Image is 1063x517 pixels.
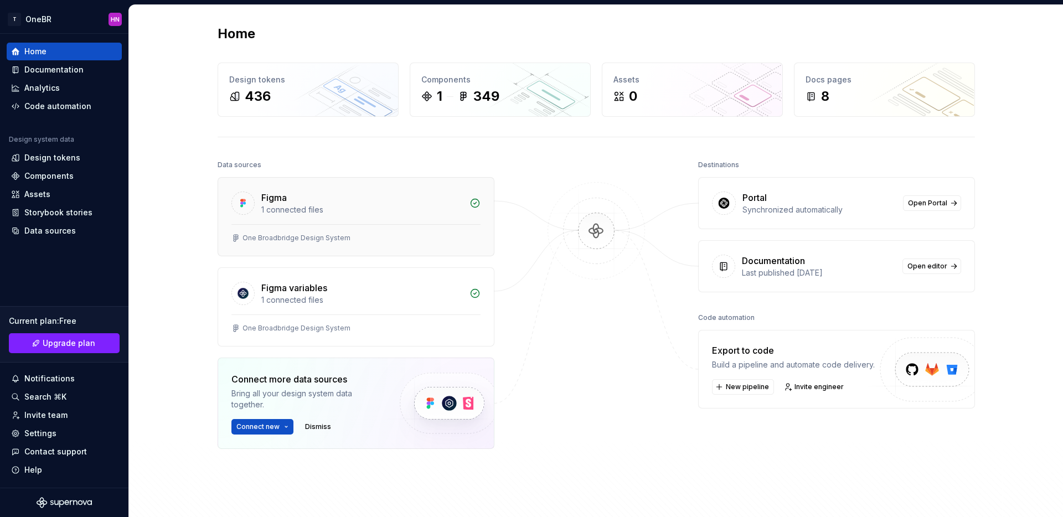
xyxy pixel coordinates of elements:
button: Search ⌘K [7,388,122,406]
a: Open editor [902,258,961,274]
div: 8 [821,87,829,105]
div: Assets [24,189,50,200]
a: Invite engineer [781,379,849,395]
a: Code automation [7,97,122,115]
div: OneBR [25,14,51,25]
a: Data sources [7,222,122,240]
button: New pipeline [712,379,774,395]
a: Figma1 connected filesOne Broadbridge Design System [218,177,494,256]
a: Analytics [7,79,122,97]
a: Components1349 [410,63,591,117]
div: Data sources [24,225,76,236]
div: Export to code [712,344,875,357]
h2: Home [218,25,255,43]
div: Search ⌘K [24,391,66,402]
a: Invite team [7,406,122,424]
a: Components [7,167,122,185]
a: Upgrade plan [9,333,120,353]
div: Analytics [24,82,60,94]
div: 349 [473,87,499,105]
div: Figma variables [261,281,327,294]
div: Assets [613,74,771,85]
span: Connect new [236,422,280,431]
a: Storybook stories [7,204,122,221]
div: Build a pipeline and automate code delivery. [712,359,875,370]
div: Portal [742,191,767,204]
div: Figma [261,191,287,204]
div: Bring all your design system data together. [231,388,381,410]
div: Last published [DATE] [742,267,896,278]
div: Contact support [24,446,87,457]
span: Upgrade plan [43,338,95,349]
div: One Broadbridge Design System [242,234,350,242]
div: T [8,13,21,26]
span: Dismiss [305,422,331,431]
div: Home [24,46,47,57]
div: One Broadbridge Design System [242,324,350,333]
a: Design tokens436 [218,63,399,117]
div: Design tokens [24,152,80,163]
div: HN [111,15,120,24]
a: Figma variables1 connected filesOne Broadbridge Design System [218,267,494,347]
div: Documentation [24,64,84,75]
svg: Supernova Logo [37,497,92,508]
div: Synchronized automatically [742,204,896,215]
a: Design tokens [7,149,122,167]
div: Storybook stories [24,207,92,218]
div: Settings [24,428,56,439]
div: Components [24,170,74,182]
span: Open Portal [908,199,947,208]
a: Assets [7,185,122,203]
div: 436 [245,87,271,105]
div: 1 connected files [261,204,463,215]
span: New pipeline [726,382,769,391]
button: Connect new [231,419,293,435]
div: Help [24,464,42,475]
div: Code automation [24,101,91,112]
span: Invite engineer [794,382,844,391]
a: Settings [7,425,122,442]
button: Help [7,461,122,479]
div: 0 [629,87,637,105]
div: Current plan : Free [9,316,120,327]
div: Data sources [218,157,261,173]
a: Open Portal [903,195,961,211]
div: Design system data [9,135,74,144]
a: Docs pages8 [794,63,975,117]
div: Notifications [24,373,75,384]
span: Open editor [907,262,947,271]
div: Connect more data sources [231,373,381,386]
div: 1 [437,87,442,105]
button: Dismiss [300,419,336,435]
button: Notifications [7,370,122,387]
a: Home [7,43,122,60]
a: Documentation [7,61,122,79]
div: Destinations [698,157,739,173]
div: Docs pages [806,74,963,85]
div: Code automation [698,310,755,325]
div: Components [421,74,579,85]
button: Contact support [7,443,122,461]
div: Documentation [742,254,805,267]
div: 1 connected files [261,294,463,306]
a: Assets0 [602,63,783,117]
div: Invite team [24,410,68,421]
div: Design tokens [229,74,387,85]
button: TOneBRHN [2,7,126,31]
